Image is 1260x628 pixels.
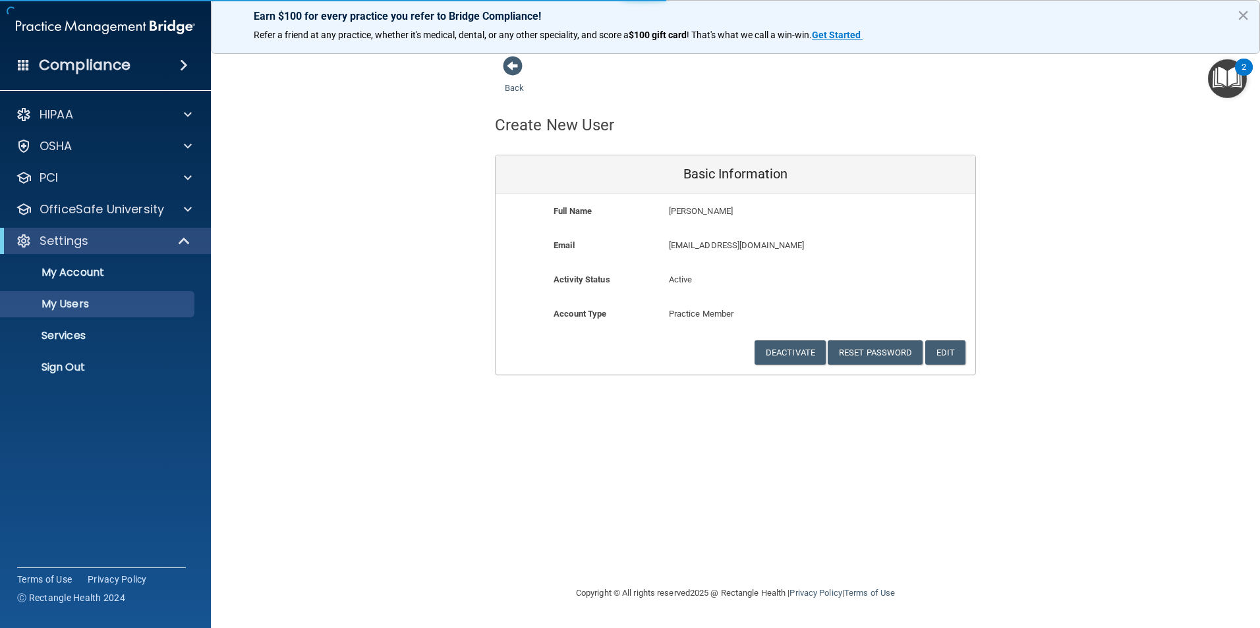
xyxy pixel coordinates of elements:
[40,138,72,154] p: OSHA
[1242,67,1246,84] div: 2
[669,238,879,253] p: [EMAIL_ADDRESS][DOMAIN_NAME]
[16,201,192,217] a: OfficeSafe University
[505,67,524,93] a: Back
[554,275,610,284] b: Activity Status
[40,233,88,249] p: Settings
[16,107,192,122] a: HIPAA
[1237,5,1249,26] button: Close
[16,14,195,40] img: PMB logo
[9,298,188,311] p: My Users
[925,340,965,365] button: Edit
[554,240,575,250] b: Email
[39,56,130,74] h4: Compliance
[40,107,73,122] p: HIPAA
[554,206,592,216] b: Full Name
[629,30,687,40] strong: $100 gift card
[17,591,125,604] span: Ⓒ Rectangle Health 2024
[554,309,606,319] b: Account Type
[16,233,191,249] a: Settings
[812,30,861,40] strong: Get Started
[789,588,842,598] a: Privacy Policy
[828,340,923,365] button: Reset Password
[88,573,147,586] a: Privacy Policy
[16,170,192,186] a: PCI
[812,30,863,40] a: Get Started
[755,340,826,365] button: Deactivate
[254,10,1217,22] p: Earn $100 for every practice you refer to Bridge Compliance!
[40,170,58,186] p: PCI
[669,272,803,288] p: Active
[495,572,976,614] div: Copyright © All rights reserved 2025 @ Rectangle Health | |
[254,30,629,40] span: Refer a friend at any practice, whether it's medical, dental, or any other speciality, and score a
[16,138,192,154] a: OSHA
[669,203,879,219] p: [PERSON_NAME]
[669,306,803,322] p: Practice Member
[687,30,812,40] span: ! That's what we call a win-win.
[17,573,72,586] a: Terms of Use
[9,266,188,279] p: My Account
[495,117,615,134] h4: Create New User
[1208,59,1247,98] button: Open Resource Center, 2 new notifications
[9,361,188,374] p: Sign Out
[844,588,895,598] a: Terms of Use
[9,329,188,342] p: Services
[496,155,975,194] div: Basic Information
[40,201,164,217] p: OfficeSafe University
